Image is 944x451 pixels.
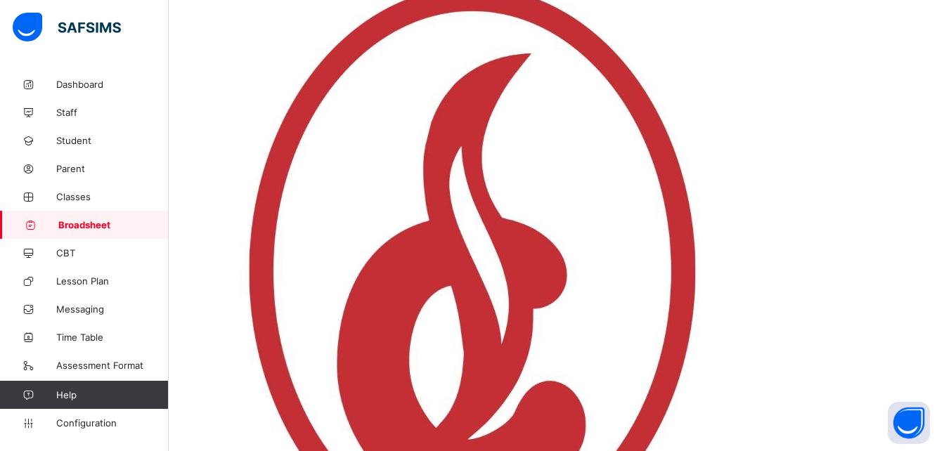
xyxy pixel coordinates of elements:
span: Parent [56,163,169,174]
span: Lesson Plan [56,275,169,287]
span: Messaging [56,303,169,315]
span: Help [56,389,168,400]
span: Configuration [56,417,168,429]
span: Student [56,135,169,146]
img: safsims [13,13,121,42]
span: Time Table [56,332,169,343]
button: Open asap [888,402,930,444]
span: Dashboard [56,79,169,90]
span: Broadsheet [58,219,169,230]
span: Classes [56,191,169,202]
span: Staff [56,107,169,118]
span: Assessment Format [56,360,169,371]
span: CBT [56,247,169,259]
